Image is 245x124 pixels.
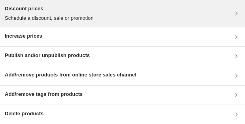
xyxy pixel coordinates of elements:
[5,14,94,22] p: Schedule a discount, sale or promotion
[5,5,94,13] h3: Discount prices
[5,52,90,59] h3: Publish and/or unpublish products
[5,71,136,79] h3: Add/remove products from online store sales channel
[5,90,83,98] h3: Add/remove tags from products
[5,110,43,118] h3: Delete products
[5,32,42,40] h3: Increase prices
